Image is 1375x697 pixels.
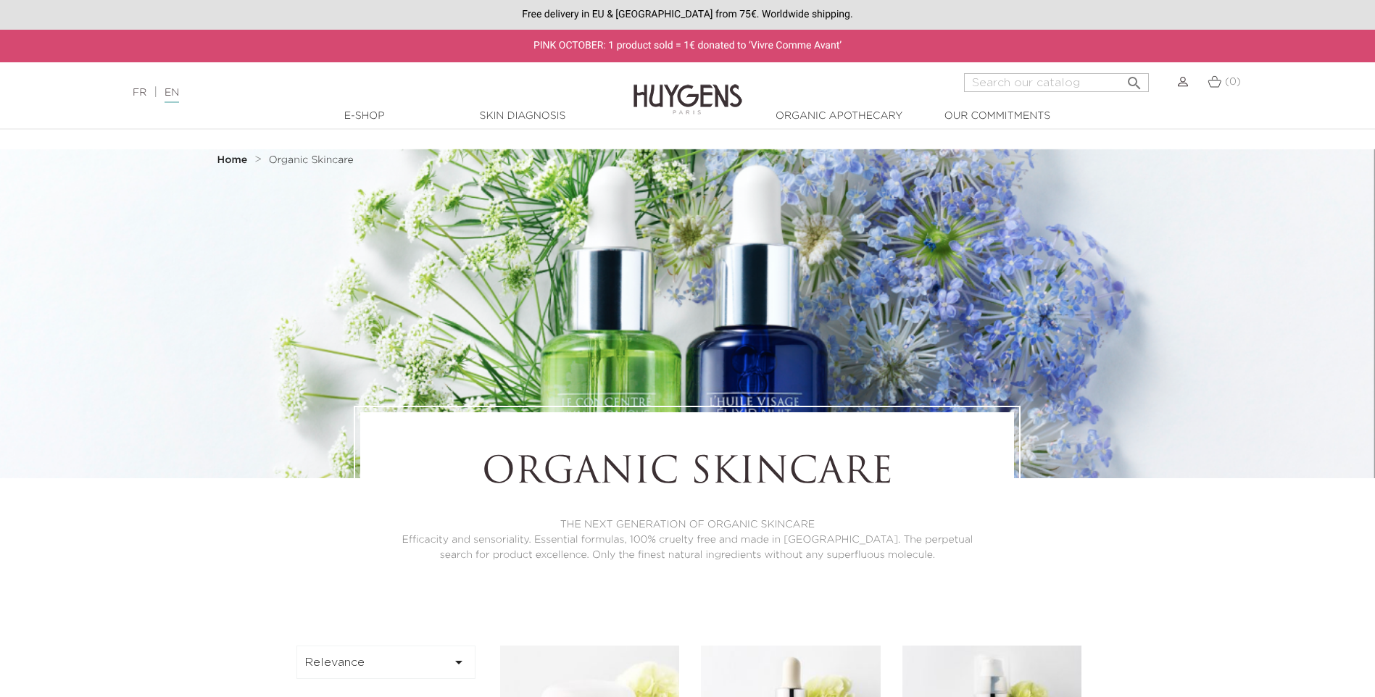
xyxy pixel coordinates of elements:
[400,533,974,563] p: Efficacity and sensoriality. Essential formulas, 100% cruelty free and made in [GEOGRAPHIC_DATA]....
[1225,77,1241,87] span: (0)
[296,646,476,679] button: Relevance
[1126,70,1143,88] i: 
[450,109,595,124] a: Skin Diagnosis
[1121,69,1147,88] button: 
[165,88,179,103] a: EN
[767,109,912,124] a: Organic Apothecary
[964,73,1149,92] input: Search
[450,654,468,671] i: 
[400,517,974,533] p: THE NEXT GENERATION OF ORGANIC SKINCARE
[634,61,742,117] img: Huygens
[269,155,354,165] span: Organic Skincare
[217,155,248,165] strong: Home
[133,88,146,98] a: FR
[217,154,251,166] a: Home
[125,84,562,101] div: |
[269,154,354,166] a: Organic Skincare
[925,109,1070,124] a: Our commitments
[400,452,974,496] h1: Organic Skincare
[292,109,437,124] a: E-Shop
